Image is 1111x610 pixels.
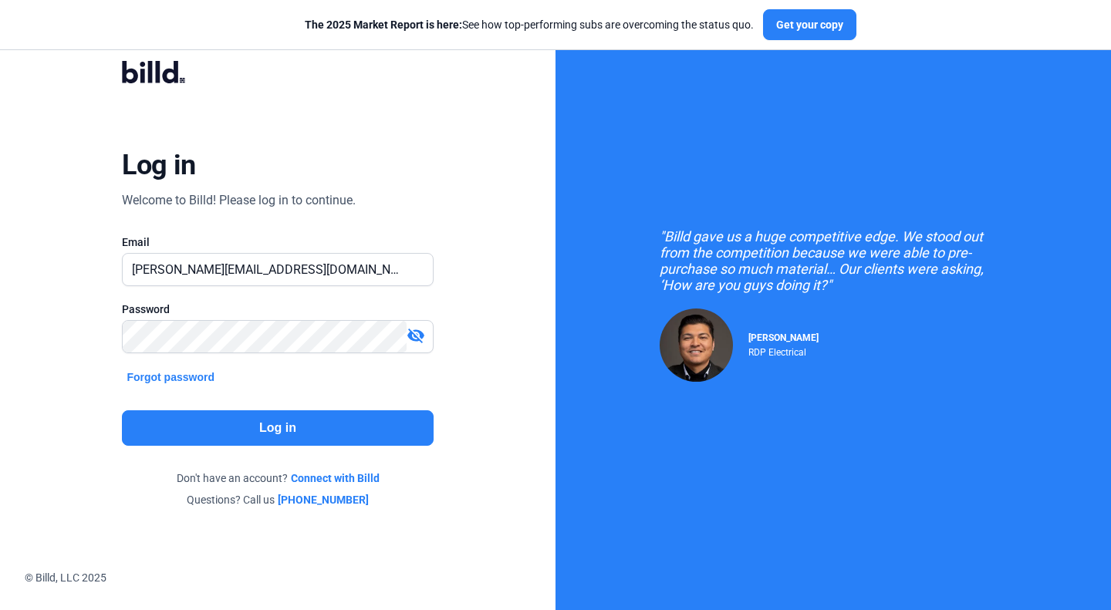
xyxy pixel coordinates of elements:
div: Questions? Call us [122,492,433,507]
div: "Billd gave us a huge competitive edge. We stood out from the competition because we were able to... [660,228,1007,293]
img: Raul Pacheco [660,308,733,382]
div: Password [122,302,433,317]
button: Forgot password [122,369,219,386]
button: Get your copy [763,9,856,40]
div: Email [122,234,433,250]
a: [PHONE_NUMBER] [278,492,369,507]
div: See how top-performing subs are overcoming the status quo. [305,17,754,32]
a: Connect with Billd [291,470,380,486]
button: Log in [122,410,433,446]
div: RDP Electrical [748,343,819,358]
mat-icon: visibility_off [407,326,425,345]
div: Don't have an account? [122,470,433,486]
div: Welcome to Billd! Please log in to continue. [122,191,356,210]
span: The 2025 Market Report is here: [305,19,462,31]
div: Log in [122,148,195,182]
span: [PERSON_NAME] [748,332,819,343]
